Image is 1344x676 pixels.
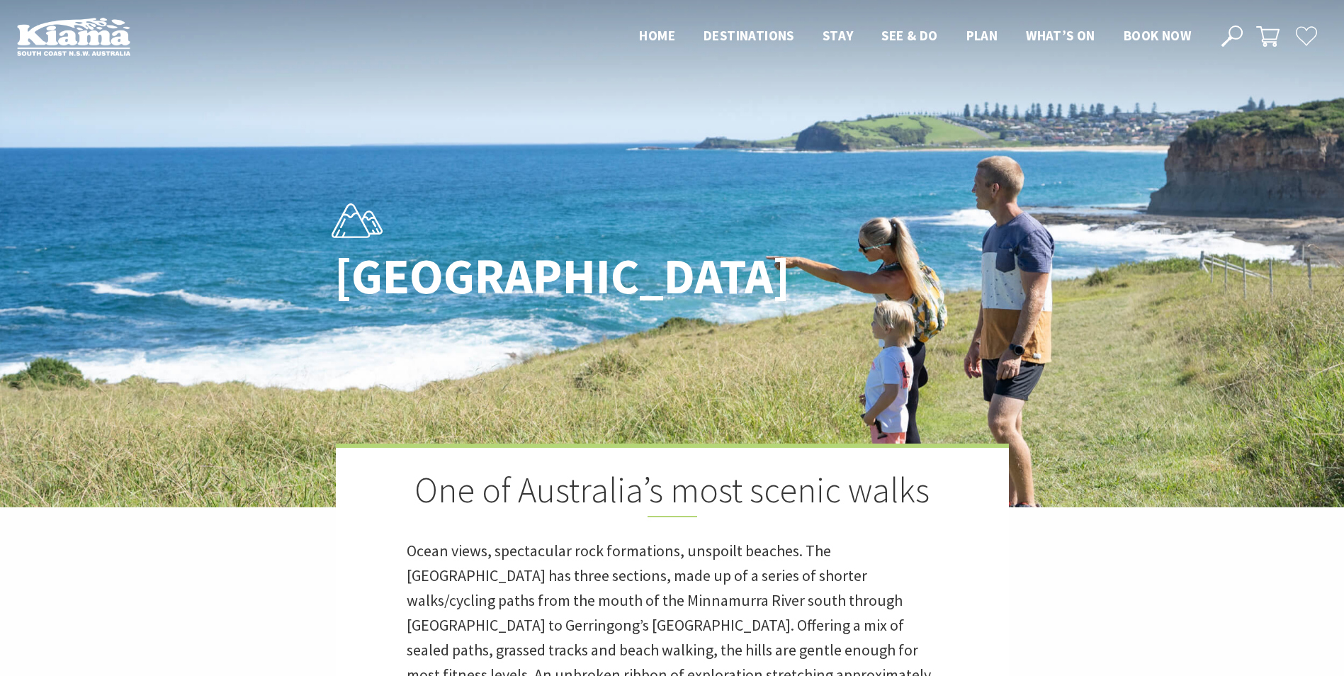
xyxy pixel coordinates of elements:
[881,27,937,44] span: See & Do
[704,27,794,44] span: Destinations
[407,469,938,517] h2: One of Australia’s most scenic walks
[334,249,735,303] h1: [GEOGRAPHIC_DATA]
[1124,27,1191,44] span: Book now
[17,17,130,56] img: Kiama Logo
[1026,27,1095,44] span: What’s On
[625,25,1205,48] nav: Main Menu
[639,27,675,44] span: Home
[823,27,854,44] span: Stay
[966,27,998,44] span: Plan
